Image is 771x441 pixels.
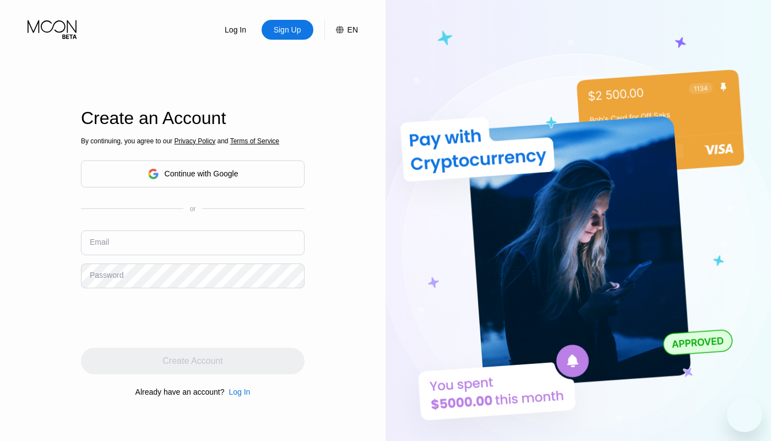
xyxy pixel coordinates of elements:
[174,137,215,145] span: Privacy Policy
[348,25,358,34] div: EN
[727,397,762,432] iframe: Button to launch messaging window
[81,160,305,187] div: Continue with Google
[165,169,238,178] div: Continue with Google
[224,24,247,35] div: Log In
[262,20,313,40] div: Sign Up
[273,24,302,35] div: Sign Up
[135,388,225,396] div: Already have an account?
[215,137,230,145] span: and
[81,108,305,128] div: Create an Account
[210,20,262,40] div: Log In
[324,20,358,40] div: EN
[90,238,109,246] div: Email
[224,388,250,396] div: Log In
[230,137,279,145] span: Terms of Service
[81,137,305,145] div: By continuing, you agree to our
[81,297,248,340] iframe: reCAPTCHA
[90,271,123,279] div: Password
[190,205,196,213] div: or
[229,388,250,396] div: Log In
